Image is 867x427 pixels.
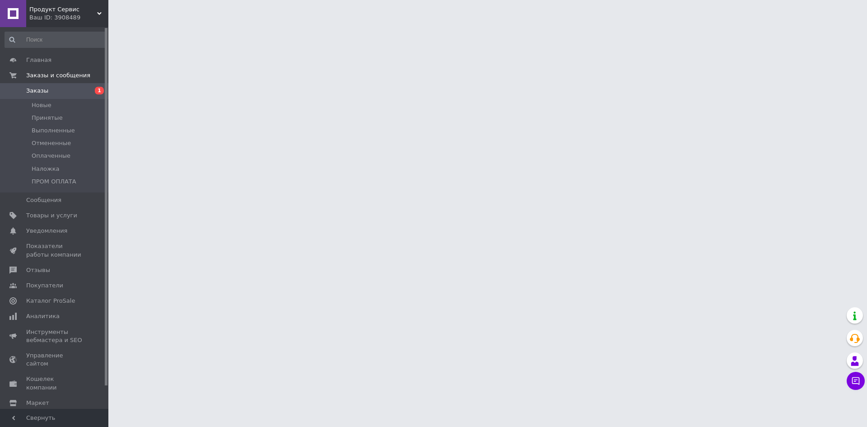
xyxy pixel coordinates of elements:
[32,178,76,186] span: ПРОМ ОПЛАТА
[32,165,60,173] span: Наложка
[26,297,75,305] span: Каталог ProSale
[26,282,63,290] span: Покупатели
[26,56,51,64] span: Главная
[32,114,63,122] span: Принятые
[32,127,75,135] span: Выполненные
[26,266,50,274] span: Отзывы
[26,227,67,235] span: Уведомления
[26,71,90,80] span: Заказы и сообщения
[26,328,84,344] span: Инструменты вебмастера и SEO
[32,152,70,160] span: Оплаченные
[847,372,865,390] button: Чат с покупателем
[26,242,84,258] span: Показатели работы компании
[26,312,60,320] span: Аналитика
[32,101,51,109] span: Новые
[26,87,48,95] span: Заказы
[29,14,108,22] div: Ваш ID: 3908489
[26,375,84,391] span: Кошелек компании
[29,5,97,14] span: Продукт Сервис
[95,87,104,94] span: 1
[26,399,49,407] span: Маркет
[26,196,61,204] span: Сообщения
[26,352,84,368] span: Управление сайтом
[26,211,77,220] span: Товары и услуги
[5,32,107,48] input: Поиск
[32,139,71,147] span: Отмененные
